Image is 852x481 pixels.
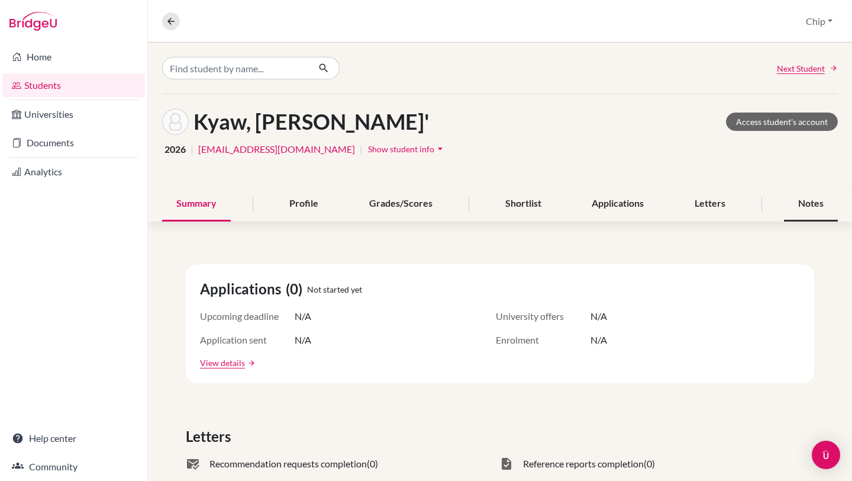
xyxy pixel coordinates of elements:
[191,142,193,156] span: |
[577,187,658,222] div: Applications
[162,108,189,135] img: Ye Yint Ye' Ye' Kyaw's avatar
[193,109,430,134] h1: Kyaw, [PERSON_NAME]'
[164,142,186,156] span: 2026
[307,283,362,296] span: Not started yet
[200,278,286,300] span: Applications
[200,309,295,323] span: Upcoming deadline
[680,187,740,222] div: Letters
[496,309,590,323] span: University offers
[200,333,295,347] span: Application sent
[295,309,311,323] span: N/A
[200,357,245,369] a: View details
[367,140,447,158] button: Show student infoarrow_drop_down
[590,309,607,323] span: N/A
[9,12,57,31] img: Bridge-U
[2,160,145,184] a: Analytics
[360,142,363,156] span: |
[355,187,447,222] div: Grades/Scores
[209,457,367,471] span: Recommendation requests completion
[2,73,145,97] a: Students
[186,426,235,447] span: Letters
[2,131,145,155] a: Documents
[523,457,644,471] span: Reference reports completion
[496,333,590,347] span: Enrolment
[801,10,838,33] button: Chip
[2,455,145,479] a: Community
[245,359,256,367] a: arrow_forward
[2,102,145,126] a: Universities
[186,457,200,471] span: mark_email_read
[2,427,145,450] a: Help center
[162,57,309,79] input: Find student by name...
[295,333,311,347] span: N/A
[368,144,434,154] span: Show student info
[777,62,825,75] span: Next Student
[2,45,145,69] a: Home
[198,142,355,156] a: [EMAIL_ADDRESS][DOMAIN_NAME]
[275,187,333,222] div: Profile
[812,441,840,469] div: Open Intercom Messenger
[286,278,307,300] span: (0)
[499,457,514,471] span: task
[367,457,378,471] span: (0)
[777,62,838,75] a: Next Student
[434,143,446,155] i: arrow_drop_down
[784,187,838,222] div: Notes
[644,457,655,471] span: (0)
[726,113,838,131] a: Access student's account
[162,187,231,222] div: Summary
[491,187,556,222] div: Shortlist
[590,333,607,347] span: N/A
